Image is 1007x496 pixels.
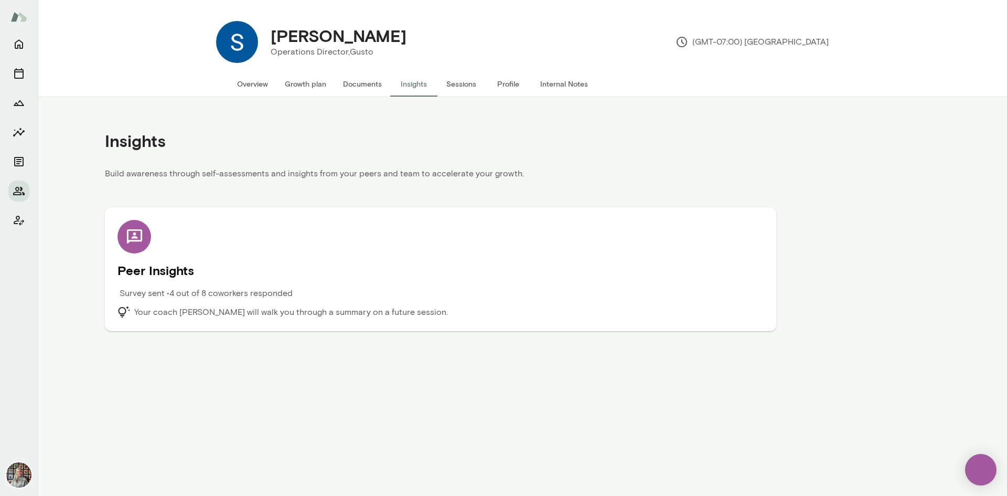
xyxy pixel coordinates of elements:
[6,462,31,488] img: Tricia Maggio
[105,207,776,331] div: Peer Insights Survey sent •4 out of 8 coworkers respondedYour coach [PERSON_NAME] will walk you t...
[335,71,390,97] button: Documents
[10,7,27,27] img: Mento
[105,167,776,186] p: Build awareness through self-assessments and insights from your peers and team to accelerate your...
[271,46,406,58] p: Operations Director, Gusto
[532,71,596,97] button: Internal Notes
[229,71,276,97] button: Overview
[117,220,764,319] div: Peer Insights Survey sent •4 out of 8 coworkers respondedYour coach [PERSON_NAME] will walk you t...
[8,34,29,55] button: Home
[271,26,406,46] h4: [PERSON_NAME]
[437,71,485,97] button: Sessions
[8,92,29,113] button: Growth Plan
[8,210,29,231] button: Client app
[120,287,293,300] p: Survey sent • 4 out of 8 coworkers responded
[117,262,764,279] h5: Peer Insights
[8,181,29,202] button: Members
[390,71,437,97] button: Insights
[8,63,29,84] button: Sessions
[134,306,448,319] p: Your coach [PERSON_NAME] will walk you through a summary on a future session.
[485,71,532,97] button: Profile
[216,21,258,63] img: Sandra Jirous
[8,122,29,143] button: Insights
[676,36,829,48] p: (GMT-07:00) [GEOGRAPHIC_DATA]
[105,131,166,151] h4: Insights
[276,71,335,97] button: Growth plan
[8,151,29,172] button: Documents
